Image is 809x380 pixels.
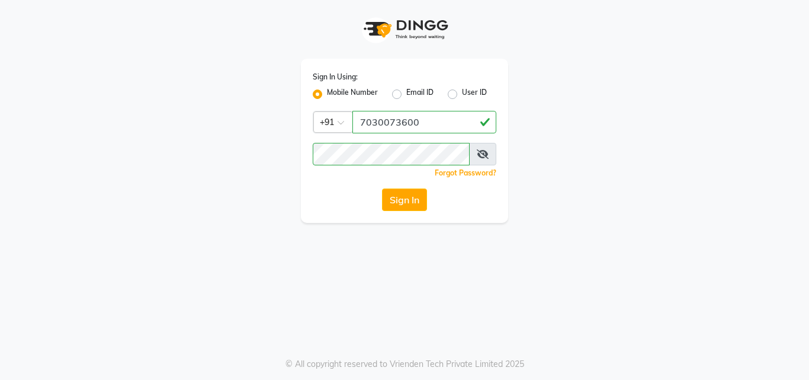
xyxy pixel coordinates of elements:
[435,168,496,177] a: Forgot Password?
[357,12,452,47] img: logo1.svg
[327,87,378,101] label: Mobile Number
[352,111,496,133] input: Username
[382,189,427,211] button: Sign In
[313,72,358,82] label: Sign In Using:
[406,87,434,101] label: Email ID
[462,87,487,101] label: User ID
[313,143,470,165] input: Username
